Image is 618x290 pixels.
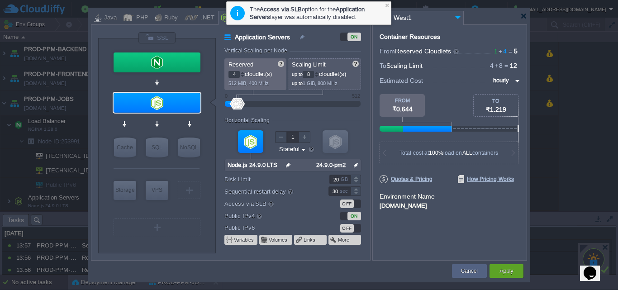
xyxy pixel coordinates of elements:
[224,175,316,184] label: Disk Limit
[347,33,361,41] div: ON
[101,11,117,25] div: Java
[380,76,423,86] span: Estimated Cost
[228,81,269,86] span: 512 MiB, 400 MHz
[224,186,316,196] label: Sequential restart delay
[224,199,316,209] label: Access via SLB
[304,236,316,243] button: Links
[224,211,316,221] label: Public IPv4
[498,48,503,55] span: +
[114,181,136,199] div: Storage
[146,138,168,157] div: SQL Databases
[224,223,316,233] label: Public IPv6
[292,81,303,86] span: up to
[498,48,507,55] span: 4
[269,236,288,243] button: Volumes
[380,193,435,200] label: Environment Name
[380,175,433,183] span: Quotas & Pricing
[250,5,386,21] div: The option for the layer was automatically disabled.
[146,181,168,199] div: VPS
[490,62,494,69] span: 4
[494,62,499,69] span: +
[114,138,136,157] div: Cache
[146,138,168,157] div: SQL
[494,48,498,55] span: 1
[114,181,136,200] div: Storage Containers
[292,61,326,68] span: Scaling Limit
[380,48,395,55] span: From
[503,62,510,69] span: =
[340,224,354,233] div: OFF
[225,93,228,99] div: 0
[380,98,425,103] div: FROM
[292,68,358,78] p: cloudlet(s)
[303,81,338,86] span: 1 GiB, 800 MHz
[514,48,518,55] span: 5
[380,62,386,69] span: To
[395,48,460,55] span: Reserved Cloudlets
[507,48,514,55] span: =
[340,187,350,195] div: sec
[114,93,200,113] div: Application Servers
[228,61,253,68] span: Reserved
[198,11,214,25] div: .NET
[133,11,148,25] div: PHP
[260,6,302,13] b: Access via SLB
[341,175,350,184] div: GB
[178,138,200,157] div: NoSQL Databases
[146,181,168,200] div: Elastic VPS
[340,200,354,208] div: OFF
[486,106,506,113] span: ₹1.219
[178,181,200,199] div: Create New Layer
[458,175,514,183] span: How Pricing Works
[352,93,360,99] div: 512
[380,201,520,209] div: [DOMAIN_NAME]
[510,62,517,69] span: 12
[114,218,200,236] div: Create New Layer
[380,33,440,40] div: Container Resources
[162,11,178,25] div: Ruby
[114,52,200,72] div: Load Balancer
[461,266,478,276] button: Cancel
[292,71,303,77] span: up to
[338,236,350,243] button: More
[392,105,413,113] span: ₹0.644
[224,117,272,124] div: Horizontal Scaling
[494,62,503,69] span: 8
[347,212,361,220] div: ON
[499,266,513,276] button: Apply
[178,138,200,157] div: NoSQL
[386,62,423,69] span: Scaling Limit
[224,48,290,54] div: Vertical Scaling per Node
[228,68,283,78] p: cloudlet(s)
[580,254,609,281] iframe: chat widget
[234,236,255,243] button: Variables
[474,98,518,104] div: TO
